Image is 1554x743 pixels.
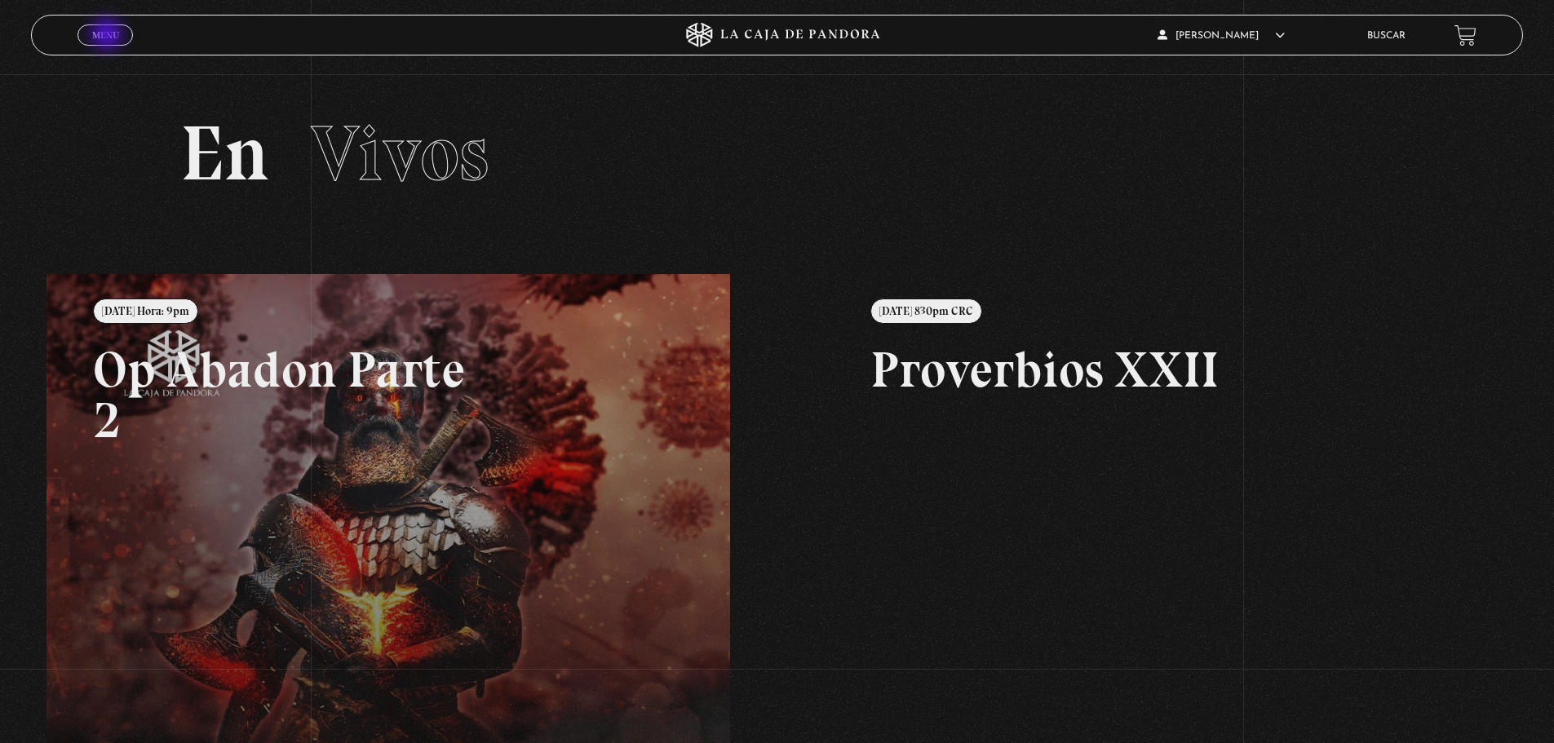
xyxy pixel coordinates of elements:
span: Vivos [311,107,489,200]
span: Menu [92,30,119,40]
a: Buscar [1367,31,1406,41]
a: View your shopping cart [1454,24,1477,46]
span: Cerrar [86,44,125,55]
span: [PERSON_NAME] [1158,31,1285,41]
h2: En [180,115,1374,192]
